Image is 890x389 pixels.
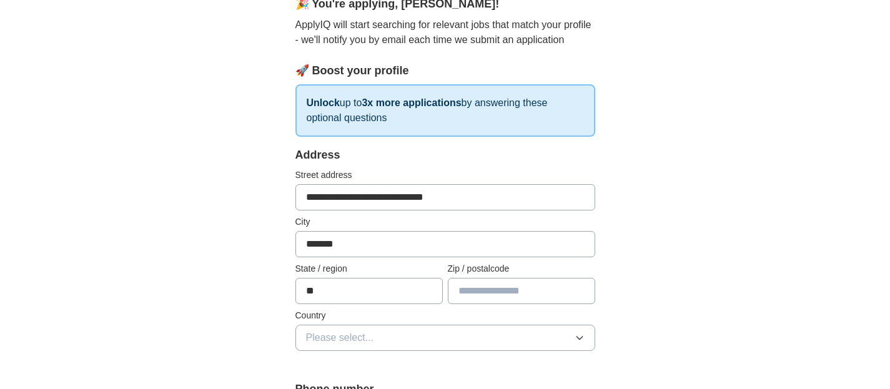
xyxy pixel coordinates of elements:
[306,330,374,345] span: Please select...
[295,84,595,137] p: up to by answering these optional questions
[448,262,595,275] label: Zip / postalcode
[362,97,461,108] strong: 3x more applications
[295,309,595,322] label: Country
[295,169,595,182] label: Street address
[295,147,595,164] div: Address
[307,97,340,108] strong: Unlock
[295,262,443,275] label: State / region
[295,62,595,79] div: 🚀 Boost your profile
[295,17,595,47] p: ApplyIQ will start searching for relevant jobs that match your profile - we'll notify you by emai...
[295,215,595,229] label: City
[295,325,595,351] button: Please select...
